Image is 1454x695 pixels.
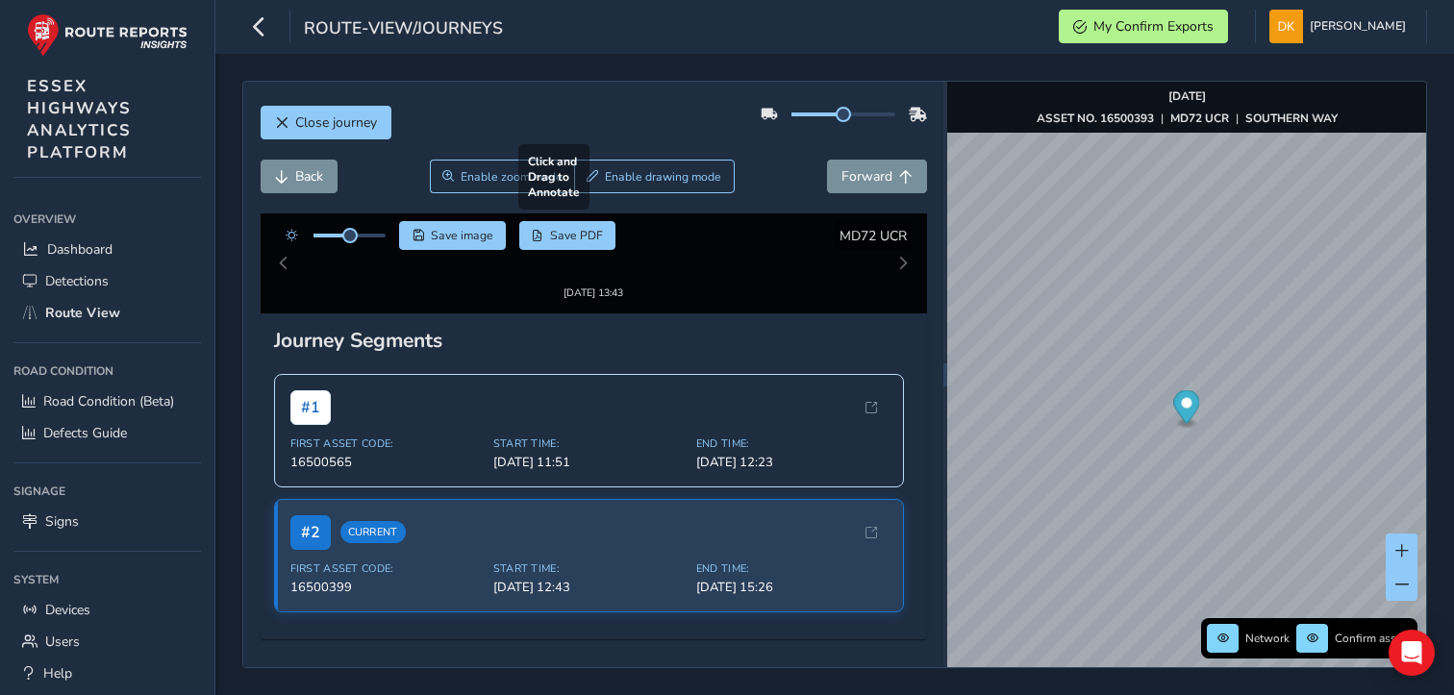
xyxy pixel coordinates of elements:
span: Current [340,505,406,527]
div: [DATE] 13:43 [535,261,652,275]
strong: MD72 UCR [1170,111,1229,126]
span: 16500565 [290,436,482,454]
button: Close journey [261,106,391,139]
span: Save PDF [550,228,603,243]
a: Route View [13,297,201,329]
img: diamond-layout [1269,10,1303,43]
button: Zoom [430,160,575,193]
button: Save [399,221,506,250]
span: First Asset Code: [290,419,482,434]
strong: [DATE] [1168,88,1206,104]
button: PDF [519,221,616,250]
a: Dashboard [13,234,201,265]
span: # 2 [290,498,331,533]
span: Enable zoom mode [461,169,563,185]
a: Help [13,658,201,689]
span: [DATE] 12:43 [493,561,685,579]
div: System [13,565,201,594]
span: Save image [431,228,493,243]
a: Devices [13,594,201,626]
span: MD72 UCR [840,227,907,245]
div: Overview [13,205,201,234]
span: Signs [45,512,79,531]
img: rr logo [27,13,188,57]
div: Map marker [1174,390,1200,430]
div: | | [1037,111,1338,126]
span: Users [45,633,80,651]
span: Back [295,167,323,186]
a: Defects Guide [13,417,201,449]
span: [DATE] 11:51 [493,436,685,454]
span: Confirm assets [1335,631,1412,646]
a: Signs [13,506,201,537]
span: route-view/journeys [304,16,503,43]
span: ESSEX HIGHWAYS ANALYTICS PLATFORM [27,75,132,163]
span: [PERSON_NAME] [1310,10,1406,43]
span: Dashboard [47,240,113,259]
span: [DATE] 15:26 [696,561,888,579]
span: My Confirm Exports [1093,17,1214,36]
div: Open Intercom Messenger [1389,630,1435,676]
span: Forward [841,167,892,186]
span: Devices [45,601,90,619]
a: Road Condition (Beta) [13,385,201,417]
button: Draw [574,160,735,193]
span: Detections [45,272,109,290]
span: Network [1245,631,1290,646]
span: End Time: [696,419,888,434]
img: Thumbnail frame [535,242,652,261]
span: First Asset Code: [290,544,482,558]
a: Detections [13,265,201,297]
span: Help [43,664,72,683]
button: Forward [827,160,927,193]
button: My Confirm Exports [1059,10,1228,43]
span: Route View [45,304,120,322]
span: Start Time: [493,544,685,558]
span: Defects Guide [43,424,127,442]
button: Back [261,160,338,193]
span: Start Time: [493,419,685,434]
strong: ASSET NO. 16500393 [1037,111,1154,126]
span: # 1 [290,373,331,408]
span: End Time: [696,544,888,558]
button: [PERSON_NAME] [1269,10,1413,43]
div: Signage [13,477,201,506]
div: Road Condition [13,357,201,385]
span: Enable drawing mode [605,169,721,185]
span: [DATE] 12:23 [696,436,888,454]
strong: SOUTHERN WAY [1245,111,1338,126]
span: Close journey [295,113,377,132]
span: Road Condition (Beta) [43,392,174,410]
div: Journey Segments [274,310,914,336]
a: Users [13,626,201,658]
span: 16500399 [290,561,482,579]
